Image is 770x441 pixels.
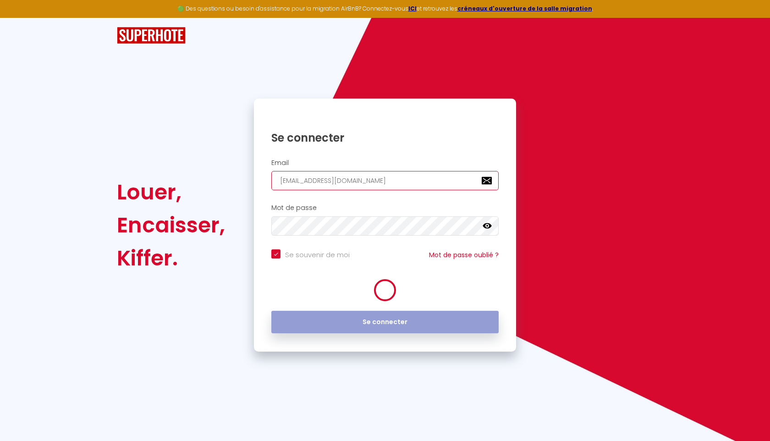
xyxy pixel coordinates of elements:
[271,159,499,167] h2: Email
[117,242,225,275] div: Kiffer.
[457,5,592,12] a: créneaux d'ouverture de la salle migration
[271,204,499,212] h2: Mot de passe
[117,27,186,44] img: SuperHote logo
[429,250,499,259] a: Mot de passe oublié ?
[117,209,225,242] div: Encaisser,
[271,311,499,334] button: Se connecter
[117,176,225,209] div: Louer,
[271,171,499,190] input: Ton Email
[271,131,499,145] h1: Se connecter
[7,4,35,31] button: Ouvrir le widget de chat LiveChat
[408,5,417,12] a: ICI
